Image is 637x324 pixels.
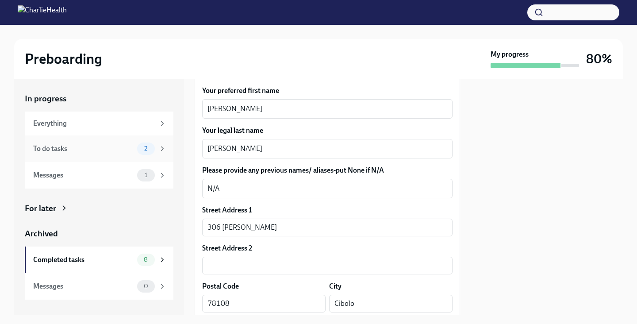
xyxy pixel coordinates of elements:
[138,256,153,263] span: 8
[207,104,447,114] textarea: [PERSON_NAME]
[25,203,173,214] a: For later
[25,162,173,189] a: Messages1
[202,205,252,215] label: Street Address 1
[25,247,173,273] a: Completed tasks8
[139,172,153,178] span: 1
[18,5,67,19] img: CharlieHealth
[33,144,134,154] div: To do tasks
[25,273,173,300] a: Messages0
[207,183,447,194] textarea: N/A
[586,51,612,67] h3: 80%
[329,282,342,291] label: City
[33,255,134,265] div: Completed tasks
[138,283,153,289] span: 0
[25,203,56,214] div: For later
[202,166,453,175] label: Please provide any previous names/ aliases-put None if N/A
[25,50,102,68] h2: Preboarding
[25,112,173,135] a: Everything
[491,50,529,59] strong: My progress
[33,282,134,291] div: Messages
[202,243,252,253] label: Street Address 2
[33,170,134,180] div: Messages
[202,126,453,135] label: Your legal last name
[202,282,239,291] label: Postal Code
[207,143,447,154] textarea: [PERSON_NAME]
[25,228,173,239] a: Archived
[202,86,453,96] label: Your preferred first name
[25,93,173,104] a: In progress
[25,135,173,162] a: To do tasks2
[139,145,153,152] span: 2
[33,119,155,128] div: Everything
